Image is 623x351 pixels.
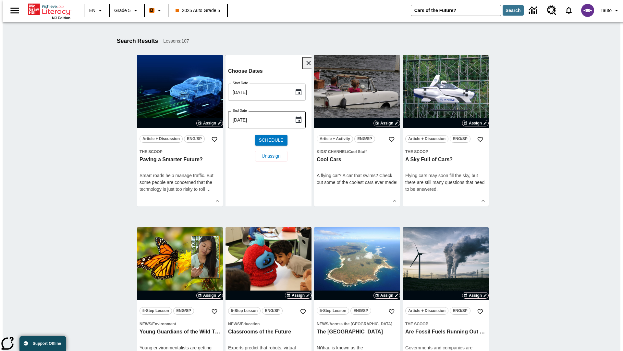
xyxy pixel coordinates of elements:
button: Profile/Settings [598,5,623,16]
span: Article + Discussion [408,307,446,314]
button: Unassign [255,151,287,162]
span: 5-Step Lesson [320,307,346,314]
label: Start Date [233,81,248,85]
span: Grade 5 [114,7,131,14]
span: Kids' Channel [317,149,347,154]
button: Assign Choose Dates [462,120,489,126]
span: / [151,322,152,326]
button: Assign Choose Dates [373,292,400,299]
span: Education [241,322,260,326]
span: … [206,187,211,192]
div: lesson details [314,55,400,206]
span: Unassign [262,153,280,160]
span: ENG/SP [453,307,467,314]
button: ENG/SP [450,135,470,143]
a: Resource Center, Will open in new tab [543,2,560,19]
button: Assign Choose Dates [373,120,400,126]
a: Home [28,3,70,16]
span: Support Offline [33,341,61,346]
button: Add to Favorites [297,306,309,318]
span: Lessons : 107 [163,38,189,45]
span: / [240,322,241,326]
span: NJ Edition [52,16,70,20]
label: End Date [233,108,247,113]
button: Search [503,5,524,16]
span: Topic: The Scoop/null [405,320,486,327]
span: Topic: The Scoop/null [405,148,486,155]
button: Article + Discussion [140,135,183,143]
div: Home [28,2,70,20]
div: lesson details [226,55,311,206]
input: search field [411,5,501,16]
button: Show Details [390,196,399,206]
span: ENG/SP [453,136,467,142]
span: ENG/SP [357,136,372,142]
button: Assign Choose Dates [462,292,489,299]
button: Add to Favorites [386,306,397,318]
button: Add to Favorites [386,134,397,145]
button: Choose date, selected date is Aug 1, 2026 [292,113,305,126]
button: Article + Activity [317,135,353,143]
span: 2025 Auto Grade 5 [176,7,220,14]
span: 5-Step Lesson [231,307,258,314]
span: Cool Stuff [348,149,367,154]
button: ENG/SP [173,307,194,315]
button: 5-Step Lesson [317,307,349,315]
span: Environment [152,322,176,326]
span: ENG/SP [353,307,368,314]
span: The Scoop [140,149,163,154]
span: Topic: News/Education [228,320,309,327]
span: The Scoop [405,322,428,326]
span: Topic: News/Across the US [317,320,397,327]
button: ENG/SP [450,307,470,315]
button: Select a new avatar [577,2,598,19]
span: Assign [292,292,305,298]
button: ENG/SP [354,135,375,143]
span: The Scoop [405,149,428,154]
button: Article + Discussion [405,307,448,315]
button: ENG/SP [350,307,371,315]
h3: Classrooms of the Future [228,329,309,335]
input: MMMM-DD-YYYY [228,111,289,128]
button: 5-Step Lesson [228,307,261,315]
span: Assign [380,292,393,298]
h3: Young Guardians of the Wild Things [140,329,220,335]
div: Smart roads help manage traffic. But some people are concerned that the technology is just too ri... [140,172,220,193]
span: / [347,149,348,154]
div: lesson details [403,55,489,206]
h3: Cool Cars [317,156,397,163]
h3: Are Fossil Fuels Running Out of Gas? [405,329,486,335]
span: ENG/SP [176,307,191,314]
button: 5-Step Lesson [140,307,172,315]
span: Assign [469,120,482,126]
span: Across the [GEOGRAPHIC_DATA] [329,322,392,326]
span: EN [89,7,95,14]
button: Assign Choose Dates [196,292,223,299]
span: Schedule [259,137,283,144]
h3: The Forbidden Island [317,329,397,335]
div: Choose date [228,67,314,167]
button: Assign Choose Dates [196,120,223,126]
button: Language: EN, Select a language [86,5,107,16]
span: News [140,322,151,326]
span: Topic: News/Environment [140,320,220,327]
button: Grade: Grade 5, Select a grade [112,5,142,16]
h3: Paving a Smarter Future? [140,156,220,163]
span: Topic: The Scoop/null [140,148,220,155]
button: Assign Choose Dates [285,292,311,299]
button: Support Offline [19,336,66,351]
span: 5-Step Lesson [142,307,169,314]
span: Topic: Kids' Channel/Cool Stuff [317,148,397,155]
span: ENG/SP [265,307,279,314]
button: ENG/SP [262,307,283,315]
button: Schedule [255,135,287,146]
div: A flying car? A car that swims? Check out some of the coolest cars ever made! [317,172,397,186]
span: Tauto [601,7,612,14]
span: ENG/SP [187,136,202,142]
input: MMMM-DD-YYYY [228,84,289,101]
button: Open side menu [5,1,24,20]
span: Assign [469,292,482,298]
button: Add to Favorites [209,306,220,318]
button: Add to Favorites [474,134,486,145]
button: Add to Favorites [209,134,220,145]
